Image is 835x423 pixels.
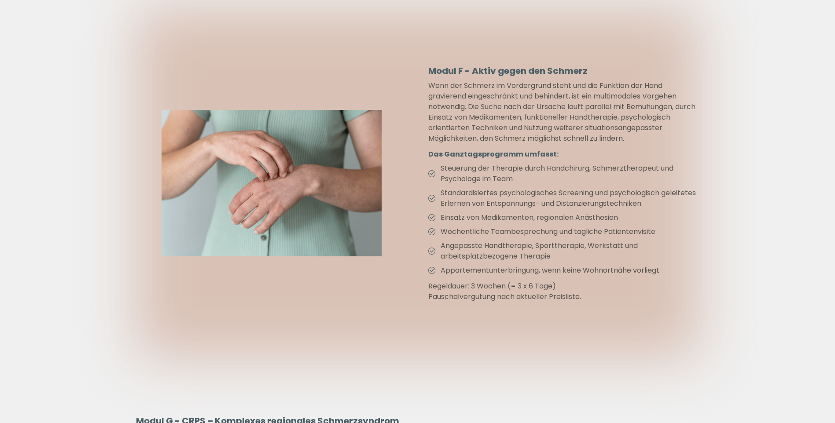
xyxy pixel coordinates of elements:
[428,188,699,209] li: Standardisiertes psychologisches Screening und psychologisch geleitetes Erlernen von Entspannungs...
[428,281,699,292] p: Regeldauer: 3 Wochen (= 3 x 6 Tage)
[428,80,699,144] p: Wenn der Schmerz im Vordergrund steht und die Funktion der Hand gravierend eingeschränkt und behi...
[428,226,699,237] li: Wöchentliche Teambesprechung und tägliche Patientenvisite
[428,292,699,302] p: Pauschalvergütung nach aktueller Preisliste.
[162,110,382,256] img: Aktiv gegen den Schmerz
[428,163,699,184] li: Steuerung der Therapie durch Handchirurg, Schmerztherapeut und Psychologe im Team
[428,212,699,223] li: Einsatz von Medikamenten, regionalen Anästhesien
[428,149,699,160] li: Das Ganztagsprogramm umfasst:
[428,265,699,276] li: Appartementunterbringung, wenn keine Wohnortnähe vorliegt
[428,241,699,262] li: Angepasste Handtherapie, Sporttherapie, Werkstatt und arbeitsplatzbezogene Therapie
[428,65,699,77] h4: Modul F - Aktiv gegen den Schmerz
